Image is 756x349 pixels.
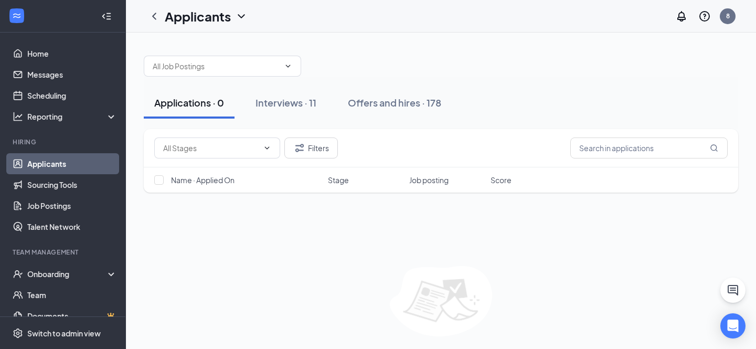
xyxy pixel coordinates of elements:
a: Job Postings [27,195,117,216]
a: Home [27,43,117,64]
svg: UserCheck [13,269,23,279]
span: Job posting [409,175,449,185]
a: DocumentsCrown [27,305,117,326]
input: Search in applications [570,138,728,158]
div: Reporting [27,111,118,122]
div: Team Management [13,248,115,257]
a: Sourcing Tools [27,174,117,195]
a: Applicants [27,153,117,174]
svg: Collapse [101,11,112,22]
span: Score [491,175,512,185]
a: Messages [27,64,117,85]
div: 8 [726,12,730,20]
svg: Filter [293,142,306,154]
svg: ChatActive [727,284,739,297]
div: Onboarding [27,269,108,279]
input: All Job Postings [153,60,280,72]
svg: ChevronDown [284,62,292,70]
svg: Notifications [675,10,688,23]
svg: QuestionInfo [698,10,711,23]
h1: Applicants [165,7,231,25]
button: ChatActive [720,278,746,303]
div: Switch to admin view [27,328,101,339]
span: Stage [328,175,349,185]
svg: ChevronDown [235,10,248,23]
img: empty-state [390,266,492,336]
button: Filter Filters [284,138,338,158]
div: Open Intercom Messenger [720,313,746,339]
a: Team [27,284,117,305]
div: Hiring [13,138,115,146]
div: Interviews · 11 [255,96,316,109]
svg: Analysis [13,111,23,122]
span: Name · Applied On [171,175,235,185]
svg: ChevronDown [263,144,271,152]
div: Offers and hires · 178 [348,96,441,109]
svg: ChevronLeft [148,10,161,23]
a: Scheduling [27,85,117,106]
a: Talent Network [27,216,117,237]
svg: Settings [13,328,23,339]
svg: WorkstreamLogo [12,10,22,21]
svg: MagnifyingGlass [710,144,718,152]
div: Applications · 0 [154,96,224,109]
input: All Stages [163,142,259,154]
